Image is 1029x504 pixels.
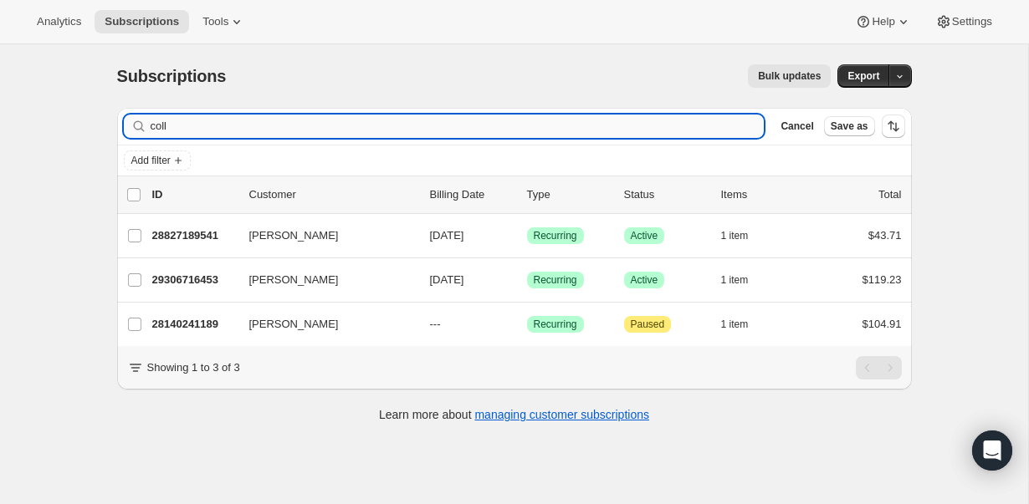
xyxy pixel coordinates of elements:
[27,10,91,33] button: Analytics
[152,227,236,244] p: 28827189541
[474,408,649,421] a: managing customer subscriptions
[105,15,179,28] span: Subscriptions
[430,273,464,286] span: [DATE]
[631,318,665,331] span: Paused
[721,313,767,336] button: 1 item
[534,318,577,331] span: Recurring
[152,224,902,247] div: 28827189541[PERSON_NAME][DATE]SuccessRecurringSuccessActive1 item$43.71
[868,229,902,242] span: $43.71
[925,10,1002,33] button: Settings
[152,268,902,292] div: 29306716453[PERSON_NAME][DATE]SuccessRecurringSuccessActive1 item$119.23
[952,15,992,28] span: Settings
[534,229,577,242] span: Recurring
[831,120,868,133] span: Save as
[758,69,821,83] span: Bulk updates
[878,186,901,203] p: Total
[430,229,464,242] span: [DATE]
[249,186,417,203] p: Customer
[837,64,889,88] button: Export
[856,356,902,379] nav: Pagination
[249,272,339,288] span: [PERSON_NAME]
[239,267,407,293] button: [PERSON_NAME]
[872,15,894,28] span: Help
[249,316,339,333] span: [PERSON_NAME]
[95,10,189,33] button: Subscriptions
[721,224,767,247] button: 1 item
[430,318,441,330] span: ---
[117,67,227,85] span: Subscriptions
[631,273,658,287] span: Active
[863,318,902,330] span: $104.91
[239,311,407,338] button: [PERSON_NAME]
[534,273,577,287] span: Recurring
[249,227,339,244] span: [PERSON_NAME]
[721,229,749,242] span: 1 item
[131,154,171,167] span: Add filter
[847,69,879,83] span: Export
[824,116,875,136] button: Save as
[882,115,905,138] button: Sort the results
[721,186,805,203] div: Items
[124,150,191,171] button: Add filter
[774,116,820,136] button: Cancel
[147,359,240,376] p: Showing 1 to 3 of 3
[151,115,765,138] input: Filter subscribers
[430,186,514,203] p: Billing Date
[239,222,407,249] button: [PERSON_NAME]
[972,430,1012,471] div: Open Intercom Messenger
[527,186,611,203] div: Type
[781,120,813,133] span: Cancel
[152,272,236,288] p: 29306716453
[721,318,749,331] span: 1 item
[845,10,921,33] button: Help
[721,268,767,292] button: 1 item
[152,313,902,336] div: 28140241189[PERSON_NAME]---SuccessRecurringAttentionPaused1 item$104.91
[379,406,649,423] p: Learn more about
[631,229,658,242] span: Active
[152,186,236,203] p: ID
[202,15,228,28] span: Tools
[192,10,255,33] button: Tools
[152,186,902,203] div: IDCustomerBilling DateTypeStatusItemsTotal
[748,64,831,88] button: Bulk updates
[624,186,708,203] p: Status
[863,273,902,286] span: $119.23
[721,273,749,287] span: 1 item
[152,316,236,333] p: 28140241189
[37,15,81,28] span: Analytics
